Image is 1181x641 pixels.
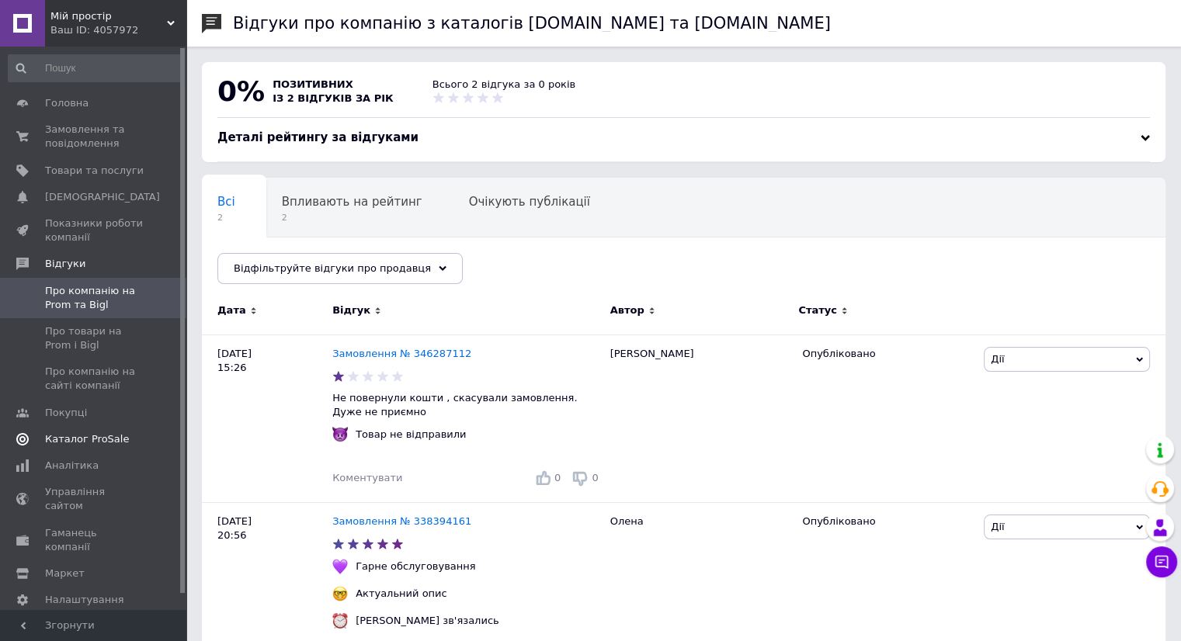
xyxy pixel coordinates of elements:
span: Автор [610,303,644,317]
span: Показники роботи компанії [45,217,144,244]
span: 0 [554,472,561,483]
p: Не повернули кошти , скасували замовлення. Дуже не приємно [332,391,603,419]
span: 2 [217,212,235,223]
span: 2 [282,212,422,223]
span: Головна [45,96,89,110]
span: Мій простір [50,9,167,23]
div: [DATE] 15:26 [202,334,332,502]
span: Статус [798,303,837,317]
span: Всі [217,195,235,209]
span: Деталі рейтингу за відгуками [217,130,419,144]
div: Коментувати [332,471,402,485]
img: :nerd_face: [332,586,348,601]
span: Дата [217,303,246,317]
button: Чат з покупцем [1146,546,1177,577]
img: :imp: [332,427,348,442]
div: [PERSON_NAME] зв'язались [352,614,503,628]
span: [DEMOGRAPHIC_DATA] [45,190,160,204]
div: Товар не відправили [352,428,470,442]
span: Коментувати [332,472,402,483]
img: :alarm_clock: [332,613,348,629]
input: Пошук [8,54,183,82]
span: Про компанію на Prom та Bigl [45,284,144,312]
a: Замовлення № 346287112 [332,348,471,359]
div: Опубліковано [802,515,972,528]
div: Ваш ID: 4057972 [50,23,186,37]
div: Опубліковано [802,347,972,361]
span: Каталог ProSale [45,432,129,446]
span: Управління сайтом [45,485,144,513]
span: із 2 відгуків за рік [273,92,394,104]
div: [PERSON_NAME] [603,334,795,502]
span: Впливають на рейтинг [282,195,422,209]
span: Маркет [45,567,85,580]
span: Дії [991,521,1004,532]
img: :purple_heart: [332,559,348,574]
a: Замовлення № 338394161 [332,515,471,527]
h1: Відгуки про компанію з каталогів [DOMAIN_NAME] та [DOMAIN_NAME] [233,14,831,33]
span: позитивних [273,78,353,90]
span: 0 [592,472,598,483]
span: Налаштування [45,593,124,607]
span: Замовлення та повідомлення [45,123,144,151]
div: Деталі рейтингу за відгуками [217,130,1150,146]
div: Актуальний опис [352,587,451,601]
span: Очікують публікації [469,195,590,209]
span: Відгуки [45,257,85,271]
div: Всього 2 відгука за 0 років [432,78,575,92]
span: Відгук [332,303,370,317]
div: Опубліковані без коментаря [202,237,406,296]
span: Покупці [45,406,87,420]
span: Відфільтруйте відгуки про продавця [234,262,431,274]
span: Гаманець компанії [45,526,144,554]
span: Аналітика [45,459,99,473]
span: Дії [991,353,1004,365]
span: Про товари на Prom і Bigl [45,324,144,352]
span: Про компанію на сайті компанії [45,365,144,393]
span: Товари та послуги [45,164,144,178]
div: Гарне обслуговування [352,560,479,573]
span: Опубліковані без комен... [217,254,375,268]
span: 0% [217,75,265,107]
